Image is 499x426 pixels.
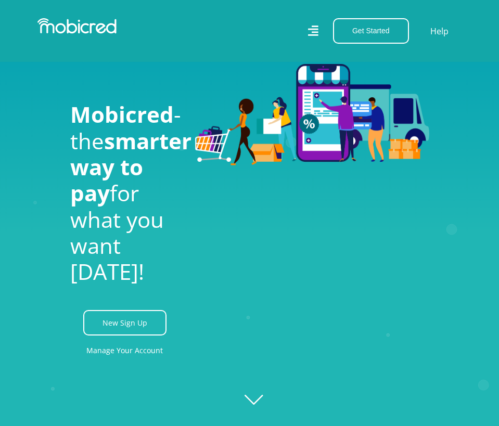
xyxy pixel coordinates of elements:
button: Get Started [333,18,409,44]
a: Help [430,24,449,38]
h1: - the for what you want [DATE]! [70,101,180,285]
span: smarter way to pay [70,126,191,208]
a: Manage Your Account [86,339,163,362]
span: Mobicred [70,99,174,129]
img: Mobicred [37,18,117,34]
a: New Sign Up [83,310,167,335]
img: Welcome to Mobicred [195,64,429,165]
